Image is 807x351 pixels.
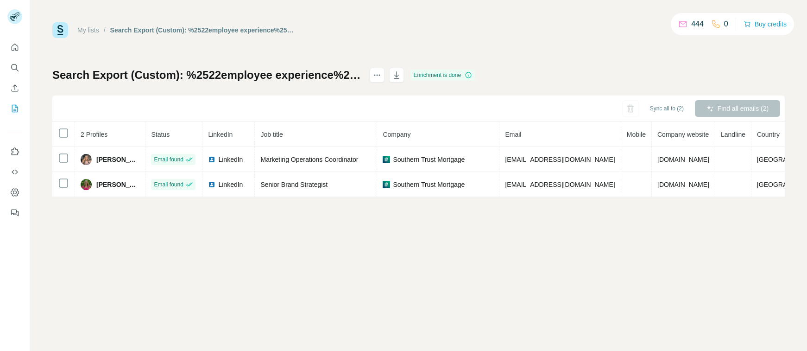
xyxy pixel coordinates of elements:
[77,26,99,34] a: My lists
[691,19,704,30] p: 444
[104,26,106,35] li: /
[7,59,22,76] button: Search
[260,181,328,188] span: Senior Brand Strategist
[505,181,615,188] span: [EMAIL_ADDRESS][DOMAIN_NAME]
[7,80,22,96] button: Enrich CSV
[383,131,410,138] span: Company
[627,131,646,138] span: Mobile
[52,68,361,83] h1: Search Export (Custom): %2522employee experience%2522 OR %2522workplace experience%2522 OR %2522e...
[110,26,294,35] div: Search Export (Custom): %2522employee experience%2522 OR %2522workplace experience%2522 OR %2522e...
[96,180,139,189] span: [PERSON_NAME]
[151,131,170,138] span: Status
[81,131,107,138] span: 2 Profiles
[81,154,92,165] img: Avatar
[657,131,709,138] span: Company website
[383,156,390,163] img: company-logo
[657,181,709,188] span: [DOMAIN_NAME]
[7,184,22,201] button: Dashboard
[370,68,385,83] button: actions
[154,155,183,164] span: Email found
[218,180,243,189] span: LinkedIn
[643,102,690,115] button: Sync all to (2)
[410,70,475,81] div: Enrichment is done
[7,164,22,180] button: Use Surfe API
[260,131,283,138] span: Job title
[154,180,183,189] span: Email found
[260,156,358,163] span: Marketing Operations Coordinator
[393,155,465,164] span: Southern Trust Mortgage
[650,104,684,113] span: Sync all to (2)
[218,155,243,164] span: LinkedIn
[208,181,215,188] img: LinkedIn logo
[505,131,521,138] span: Email
[7,100,22,117] button: My lists
[81,179,92,190] img: Avatar
[721,131,745,138] span: Landline
[7,39,22,56] button: Quick start
[505,156,615,163] span: [EMAIL_ADDRESS][DOMAIN_NAME]
[744,18,787,31] button: Buy credits
[724,19,728,30] p: 0
[208,131,233,138] span: LinkedIn
[7,204,22,221] button: Feedback
[757,131,780,138] span: Country
[52,22,68,38] img: Surfe Logo
[657,156,709,163] span: [DOMAIN_NAME]
[7,143,22,160] button: Use Surfe on LinkedIn
[393,180,465,189] span: Southern Trust Mortgage
[383,181,390,188] img: company-logo
[96,155,139,164] span: [PERSON_NAME]
[208,156,215,163] img: LinkedIn logo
